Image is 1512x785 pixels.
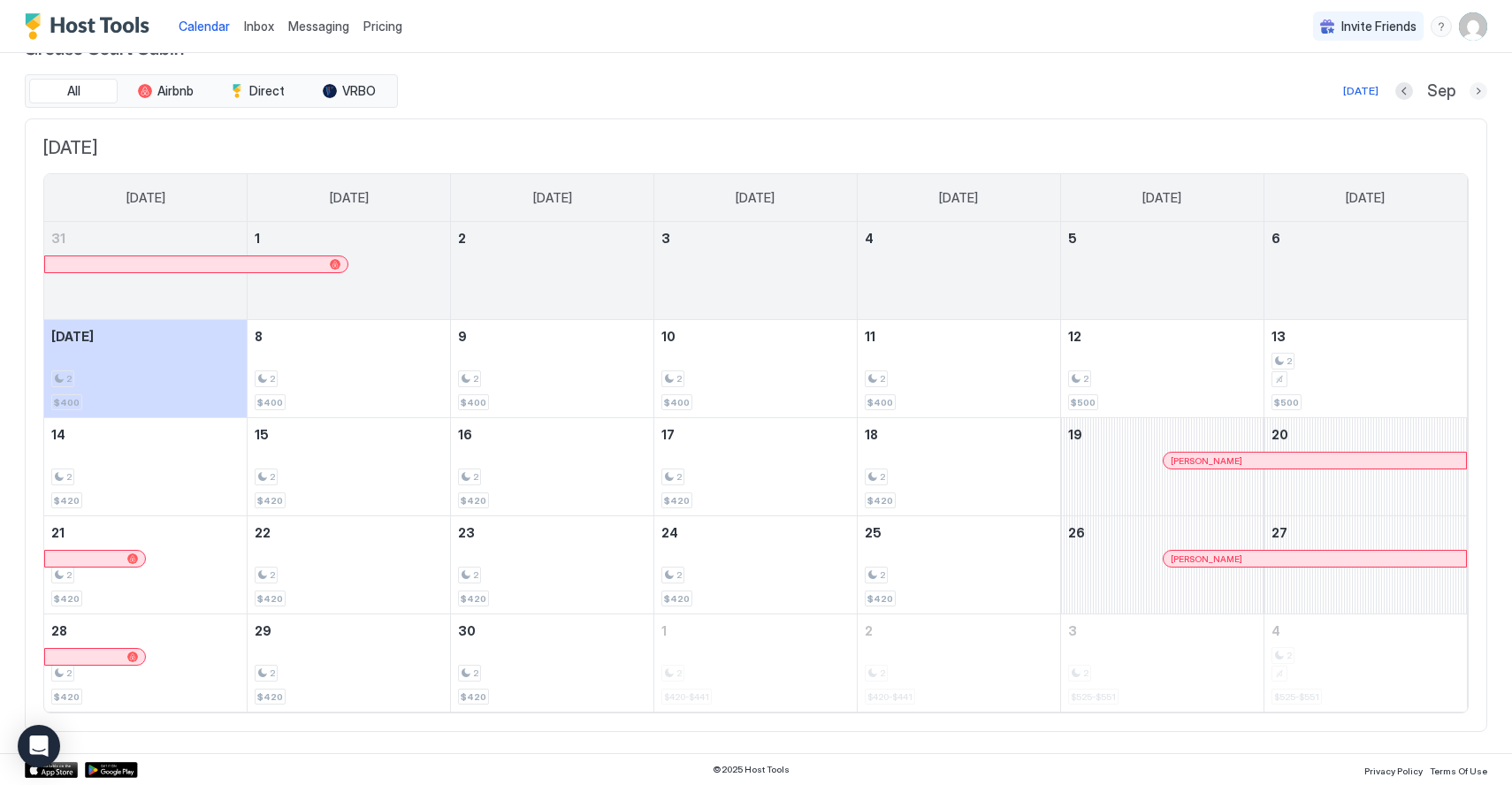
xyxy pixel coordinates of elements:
span: 6 [1271,231,1280,246]
span: 2 [66,373,72,385]
td: September 12, 2025 [1060,320,1264,418]
span: 2 [473,471,478,483]
td: October 1, 2025 [654,614,858,713]
td: September 25, 2025 [857,516,1060,614]
a: September 11, 2025 [858,320,1060,353]
td: September 7, 2025 [44,320,248,418]
span: [DATE] [330,190,369,206]
a: Google Play Store [85,762,138,778]
span: 12 [1068,329,1081,344]
span: $420 [664,593,690,605]
button: VRBO [305,79,393,103]
a: September 22, 2025 [248,516,450,549]
a: September 14, 2025 [44,418,247,451]
span: 2 [1083,373,1088,385]
a: Monday [312,174,386,222]
a: September 25, 2025 [858,516,1060,549]
a: September 18, 2025 [858,418,1060,451]
a: September 6, 2025 [1264,222,1467,255]
span: 16 [458,427,472,442]
span: 8 [255,329,263,344]
span: 2 [66,569,72,581]
a: Thursday [921,174,996,222]
span: 2 [676,569,682,581]
td: September 10, 2025 [654,320,858,418]
td: August 31, 2025 [44,222,248,320]
button: Previous month [1395,82,1413,100]
span: $420 [461,495,486,507]
td: September 8, 2025 [248,320,451,418]
span: 1 [255,231,260,246]
span: Invite Friends [1341,19,1417,34]
span: Terms Of Use [1430,766,1487,776]
span: 2 [270,667,275,679]
td: September 22, 2025 [248,516,451,614]
button: All [29,79,118,103]
span: 31 [51,231,65,246]
span: 25 [865,525,882,540]
a: September 4, 2025 [858,222,1060,255]
td: September 16, 2025 [451,418,654,516]
span: 21 [51,525,65,540]
td: October 4, 2025 [1264,614,1467,713]
button: Airbnb [121,79,210,103]
td: September 17, 2025 [654,418,858,516]
a: Friday [1125,174,1199,222]
td: September 20, 2025 [1264,418,1467,516]
a: Inbox [244,17,274,35]
span: 20 [1271,427,1288,442]
a: September 9, 2025 [451,320,653,353]
span: 14 [51,427,65,442]
span: $400 [461,397,486,408]
span: $400 [664,397,690,408]
a: October 1, 2025 [654,614,857,647]
span: Airbnb [157,83,194,99]
a: App Store [25,762,78,778]
span: [DATE] [533,190,572,206]
span: 2 [676,471,682,483]
span: $420 [54,495,80,507]
a: September 19, 2025 [1061,418,1264,451]
span: 2 [880,373,885,385]
td: September 27, 2025 [1264,516,1467,614]
span: 23 [458,525,475,540]
span: Direct [249,83,285,99]
span: $400 [257,397,283,408]
div: User profile [1459,12,1487,41]
span: 27 [1271,525,1287,540]
span: 2 [473,667,478,679]
span: 24 [661,525,678,540]
td: September 23, 2025 [451,516,654,614]
span: 2 [880,569,885,581]
span: 19 [1068,427,1082,442]
div: [PERSON_NAME] [1171,455,1459,467]
span: 2 [865,623,873,638]
a: September 16, 2025 [451,418,653,451]
a: September 3, 2025 [654,222,857,255]
span: 18 [865,427,878,442]
a: September 8, 2025 [248,320,450,353]
div: [DATE] [1343,83,1378,99]
span: $400 [867,397,893,408]
td: September 30, 2025 [451,614,654,713]
button: [DATE] [1340,80,1381,102]
a: October 2, 2025 [858,614,1060,647]
span: All [67,83,80,99]
span: 2 [66,667,72,679]
a: September 2, 2025 [451,222,653,255]
span: Messaging [288,19,349,34]
span: 17 [661,427,675,442]
td: September 26, 2025 [1060,516,1264,614]
span: $420 [257,495,283,507]
td: October 2, 2025 [857,614,1060,713]
span: Calendar [179,19,230,34]
button: Next month [1470,82,1487,100]
td: September 11, 2025 [857,320,1060,418]
span: $500 [1071,397,1096,408]
a: Terms Of Use [1430,760,1487,779]
span: 15 [255,427,269,442]
span: [DATE] [1142,190,1181,206]
span: 2 [880,471,885,483]
a: October 3, 2025 [1061,614,1264,647]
